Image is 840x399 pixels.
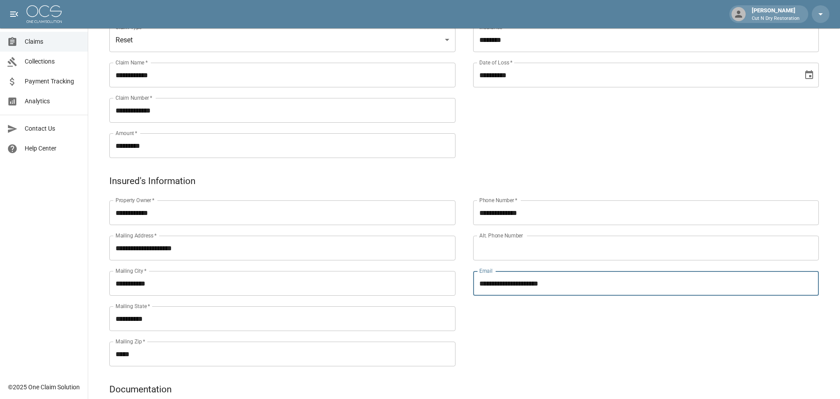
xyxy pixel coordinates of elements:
label: Claim Number [116,94,152,102]
span: Analytics [25,97,81,106]
p: Cut N Dry Restoration [752,15,799,23]
label: Alt. Phone Number [479,232,523,239]
label: Mailing State [116,302,150,310]
div: [PERSON_NAME] [748,6,803,22]
img: ocs-logo-white-transparent.png [26,5,62,23]
button: Choose date, selected date is May 28, 2025 [800,66,818,84]
span: Contact Us [25,124,81,133]
span: Help Center [25,144,81,153]
div: © 2025 One Claim Solution [8,383,80,391]
label: Mailing Zip [116,338,146,345]
label: Date of Loss [479,59,512,66]
label: Phone Number [479,196,517,204]
label: Property Owner [116,196,155,204]
label: Amount [116,129,138,137]
span: Payment Tracking [25,77,81,86]
label: Mailing City [116,267,147,275]
button: open drawer [5,5,23,23]
label: Claim Name [116,59,148,66]
label: Email [479,267,493,275]
span: Claims [25,37,81,46]
label: Mailing Address [116,232,157,239]
span: Collections [25,57,81,66]
div: Reset [109,27,455,52]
